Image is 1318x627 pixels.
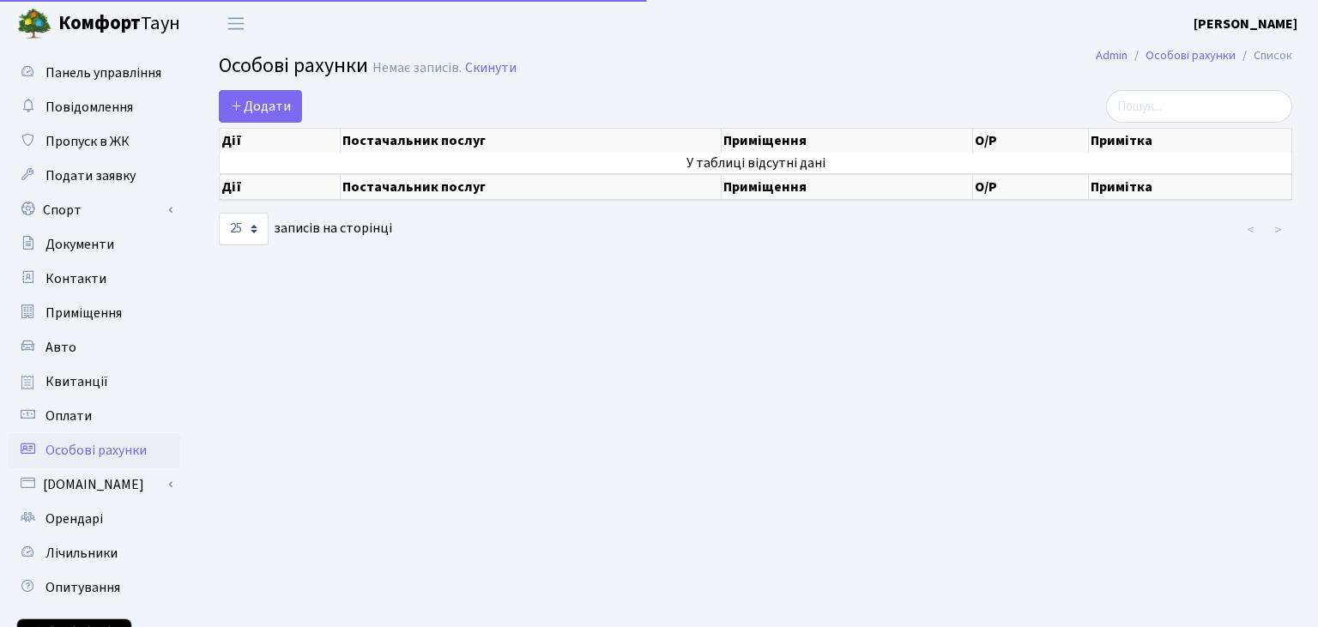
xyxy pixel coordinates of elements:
label: записів на сторінці [219,213,392,245]
span: Особові рахунки [219,51,368,81]
span: Таун [58,9,180,39]
th: Дії [220,129,341,153]
img: logo.png [17,7,51,41]
th: О/Р [973,129,1090,153]
a: Контакти [9,262,180,296]
select: записів на сторінці [219,213,269,245]
span: Подати заявку [45,166,136,185]
a: Пропуск в ЖК [9,124,180,159]
span: Контакти [45,269,106,288]
a: Особові рахунки [9,433,180,467]
span: Повідомлення [45,98,133,117]
a: Спорт [9,193,180,227]
a: Панель управління [9,56,180,90]
span: Приміщення [45,304,122,323]
a: Орендарі [9,502,180,536]
a: [PERSON_NAME] [1194,14,1297,34]
span: Опитування [45,578,120,597]
a: Подати заявку [9,159,180,193]
th: Постачальник послуг [341,174,722,200]
span: Оплати [45,407,92,425]
a: Скинути [465,60,517,76]
span: Особові рахунки [45,441,147,460]
a: Додати [219,90,302,123]
span: Лічильники [45,544,118,563]
a: Опитування [9,570,180,605]
a: Авто [9,330,180,365]
span: Орендарі [45,509,103,528]
span: Пропуск в ЖК [45,132,130,151]
a: Повідомлення [9,90,180,124]
a: Особові рахунки [1146,46,1236,64]
button: Переключити навігацію [215,9,257,38]
a: Документи [9,227,180,262]
a: Приміщення [9,296,180,330]
a: [DOMAIN_NAME] [9,467,180,502]
div: Немає записів. [372,60,462,76]
th: О/Р [973,174,1090,200]
input: Пошук... [1106,90,1292,123]
td: У таблиці відсутні дані [220,153,1292,173]
th: Дії [220,174,341,200]
span: Панель управління [45,63,161,82]
nav: breadcrumb [1070,38,1318,74]
b: [PERSON_NAME] [1194,15,1297,33]
a: Admin [1096,46,1128,64]
th: Приміщення [722,174,973,200]
a: Квитанції [9,365,180,399]
th: Приміщення [722,129,973,153]
a: Лічильники [9,536,180,570]
span: Квитанції [45,372,108,391]
b: Комфорт [58,9,141,37]
span: Авто [45,338,76,357]
th: Постачальник послуг [341,129,722,153]
li: Список [1236,46,1292,65]
th: Примітка [1089,174,1292,200]
a: Оплати [9,399,180,433]
th: Примітка [1089,129,1292,153]
span: Документи [45,235,114,254]
span: Додати [230,97,291,116]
